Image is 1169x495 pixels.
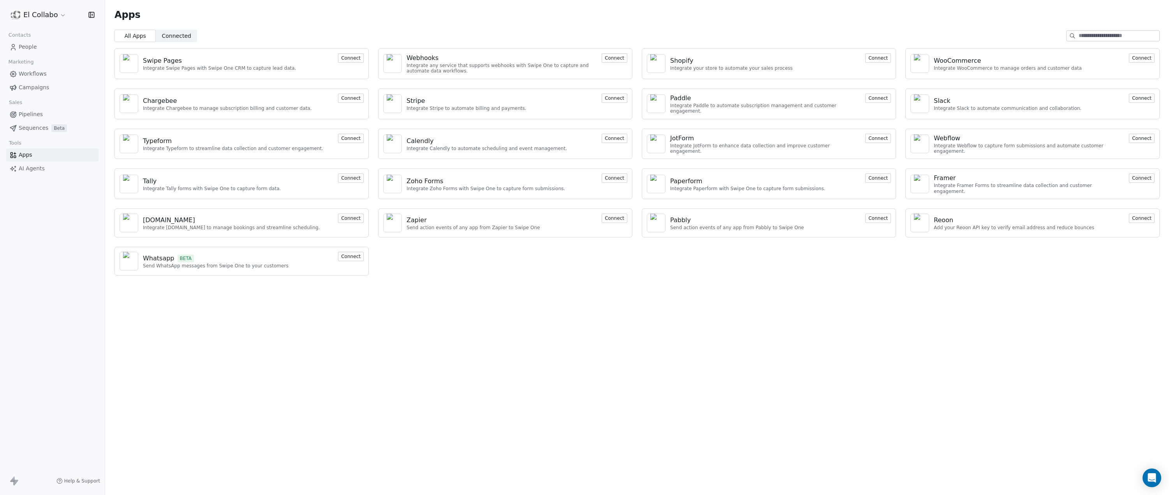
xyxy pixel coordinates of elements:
div: Swipe Pages [143,56,182,65]
a: Connect [865,54,891,62]
a: Paperform [670,177,826,186]
img: NA [387,175,398,193]
img: NA [123,54,135,73]
img: NA [914,54,926,73]
img: NA [123,94,135,113]
button: Connect [338,134,364,143]
a: JotForm [670,134,861,143]
div: Add your Reoon API key to verify email address and reduce bounces [934,225,1094,230]
a: NA [120,94,138,113]
div: Integrate [DOMAIN_NAME] to manage bookings and streamline scheduling. [143,225,320,230]
a: NA [647,94,665,113]
img: NA [387,134,398,153]
a: NA [120,214,138,232]
div: Reoon [934,216,953,225]
a: Swipe Pages [143,56,296,65]
a: NA [383,94,402,113]
a: Connect [1129,134,1155,142]
div: Whatsapp [143,254,174,263]
div: Send WhatsApp messages from Swipe One to your customers [143,263,289,269]
div: Webflow [934,134,960,143]
a: NA [647,175,665,193]
div: Typeform [143,136,172,146]
img: NA [387,54,398,73]
button: Connect [602,94,627,103]
button: Connect [865,53,891,63]
button: Connect [1129,94,1155,103]
span: Marketing [5,56,37,68]
img: NA [123,252,135,270]
a: Connect [338,174,364,182]
div: Slack [934,96,950,106]
a: Zapier [407,216,540,225]
span: People [19,43,37,51]
a: Connect [338,134,364,142]
span: Help & Support [64,478,100,484]
a: NA [383,214,402,232]
a: NA [910,175,929,193]
button: Connect [338,53,364,63]
span: Tools [5,137,25,149]
span: AI Agents [19,164,45,173]
a: WooCommerce [934,56,1082,65]
div: Send action events of any app from Zapier to Swipe One [407,225,540,230]
a: NA [120,134,138,153]
button: Connect [338,94,364,103]
button: Connect [602,53,627,63]
a: Apps [6,148,99,161]
div: [DOMAIN_NAME] [143,216,195,225]
div: Integrate Tally forms with Swipe One to capture form data. [143,186,281,191]
div: JotForm [670,134,694,143]
div: Webhooks [407,53,438,63]
a: Connect [602,214,627,222]
div: Integrate Framer Forms to streamline data collection and customer engagement. [934,183,1124,194]
a: Connect [865,134,891,142]
a: NA [910,214,929,232]
img: NA [650,134,662,153]
div: Stripe [407,96,425,106]
div: Zoho Forms [407,177,443,186]
a: Stripe [407,96,526,106]
button: Connect [1129,214,1155,223]
span: Contacts [5,29,34,41]
div: Open Intercom Messenger [1143,468,1161,487]
button: Connect [602,134,627,143]
a: NA [647,134,665,153]
div: Zapier [407,216,427,225]
img: NA [650,214,662,232]
a: WhatsappBETA [143,254,289,263]
span: Pipelines [19,110,43,118]
button: Connect [1129,134,1155,143]
a: Connect [338,253,364,260]
button: Connect [338,214,364,223]
a: Slack [934,96,1081,106]
button: Connect [602,173,627,183]
div: Integrate Swipe Pages with Swipe One CRM to capture lead data. [143,65,296,71]
a: Connect [1129,54,1155,62]
div: Integrate any service that supports webhooks with Swipe One to capture and automate data workflows. [407,63,597,74]
a: Pabbly [670,216,804,225]
div: Paddle [670,94,691,103]
button: Connect [602,214,627,223]
div: Integrate Stripe to automate billing and payments. [407,106,526,111]
a: NA [120,252,138,270]
img: NA [650,175,662,193]
a: Connect [338,94,364,102]
a: Connect [865,214,891,222]
span: Sales [5,97,26,108]
a: NA [910,134,929,153]
a: [DOMAIN_NAME] [143,216,320,225]
span: Workflows [19,70,47,78]
a: NA [910,94,929,113]
a: Shopify [670,56,793,65]
img: NA [914,134,926,153]
a: Connect [602,94,627,102]
div: Integrate Paperform with Swipe One to capture form submissions. [670,186,826,191]
div: Framer [934,173,956,183]
a: Webflow [934,134,1124,143]
div: Chargebee [143,96,177,106]
div: Tally [143,177,157,186]
img: NA [914,94,926,113]
a: Workflows [6,67,99,80]
a: AI Agents [6,162,99,175]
